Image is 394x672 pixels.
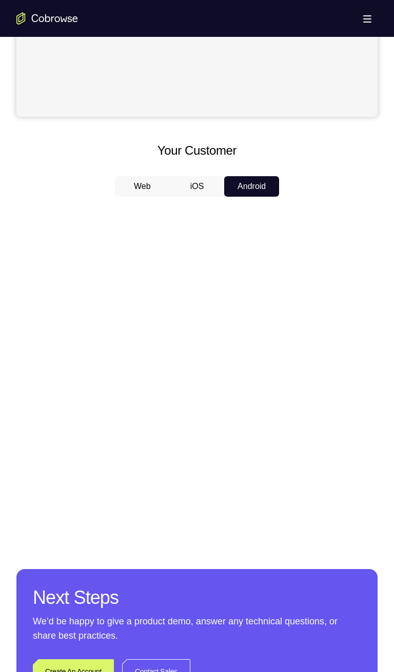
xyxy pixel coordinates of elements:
a: Go to the home page [16,12,78,25]
button: iOS [170,176,225,197]
h2: Your Customer [16,141,378,160]
button: Web [115,176,170,197]
h2: Next Steps [33,585,361,610]
button: Android [224,176,279,197]
p: We’d be happy to give a product demo, answer any technical questions, or share best practices. [33,614,361,643]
